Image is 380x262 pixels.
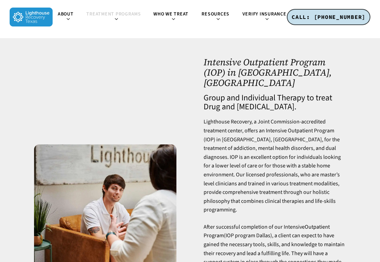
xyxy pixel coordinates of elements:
a: CALL: [PHONE_NUMBER] [287,9,370,25]
p: Lighthouse Recovery, a Joint Commission-accredited treatment center, offers an Intensive Outpatie... [204,118,346,223]
a: Who We Treat [149,12,197,22]
a: Outpatient Program [204,223,330,240]
a: Resources [197,12,238,22]
h4: Group and Individual Therapy to treat Drug and [MEDICAL_DATA]. [204,94,346,111]
span: Treatment Programs [86,11,141,18]
span: Who We Treat [153,11,188,18]
a: About [53,12,82,22]
a: Verify Insurance [238,12,294,22]
span: About [58,11,74,18]
span: Resources [202,11,229,18]
span: Verify Insurance [242,11,286,18]
span: CALL: [PHONE_NUMBER] [292,13,366,20]
h1: Intensive Outpatient Program (IOP) in [GEOGRAPHIC_DATA], [GEOGRAPHIC_DATA] [204,57,346,88]
img: Lighthouse Recovery Texas [10,8,53,26]
a: Treatment Programs [82,12,149,22]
